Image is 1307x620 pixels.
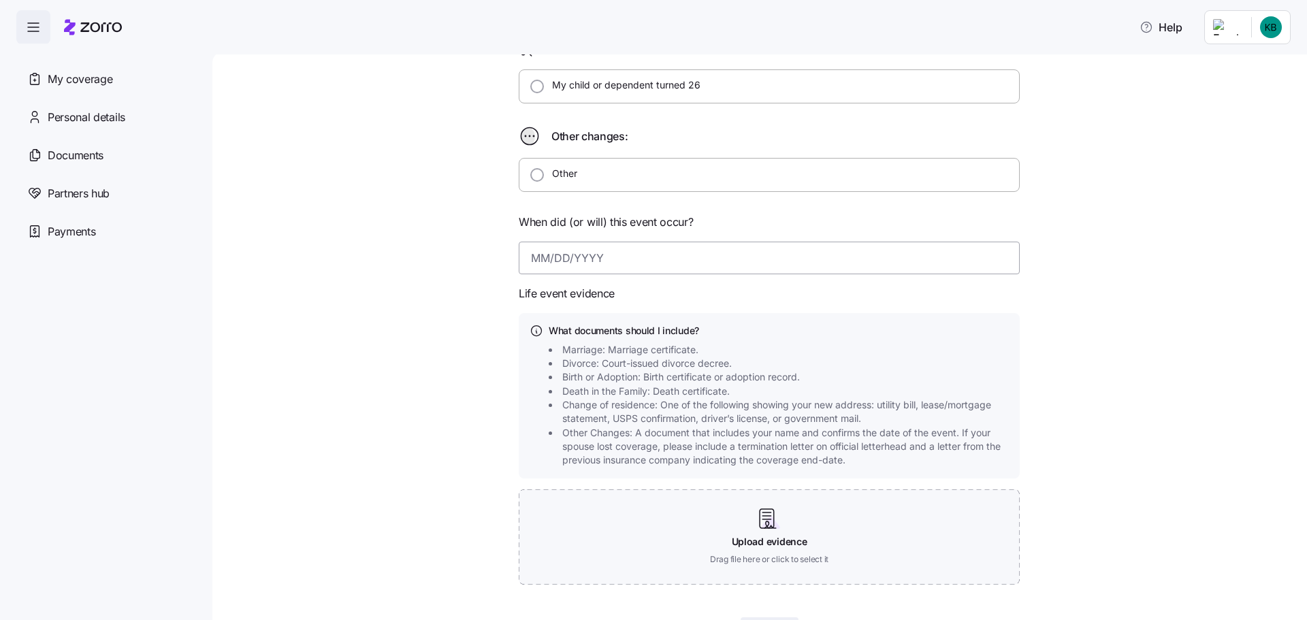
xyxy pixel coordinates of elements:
span: Personal details [48,109,125,126]
span: Marriage: Marriage certificate. [562,343,698,357]
span: Documents [48,147,103,164]
span: Other Changes: A document that includes your name and confirms the date of the event. If your spo... [562,426,1013,468]
img: Employer logo [1213,19,1240,35]
img: 65b6a6d016a8d226c570ebaef9921726 [1260,16,1282,38]
button: Help [1129,14,1193,41]
span: Death in the Family: Death certificate. [562,385,730,398]
span: Payments [48,223,95,240]
a: Payments [16,212,196,250]
input: MM/DD/YYYY [519,242,1020,274]
span: Life event evidence [519,285,615,302]
label: Other [544,167,577,180]
a: Personal details [16,98,196,136]
span: Change of residence: One of the following showing your new address: utility bill, lease/mortgage ... [562,398,1013,426]
span: Birth or Adoption: Birth certificate or adoption record. [562,370,800,384]
span: Help [1140,19,1182,35]
h4: What documents should I include? [549,324,1009,338]
span: Divorce: Court-issued divorce decree. [562,357,732,370]
span: My coverage [48,71,112,88]
a: My coverage [16,60,196,98]
a: Documents [16,136,196,174]
label: My child or dependent turned 26 [544,78,700,92]
span: When did (or will) this event occur? [519,214,693,231]
span: Other changes: [551,128,628,145]
span: Partners hub [48,185,110,202]
a: Partners hub [16,174,196,212]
